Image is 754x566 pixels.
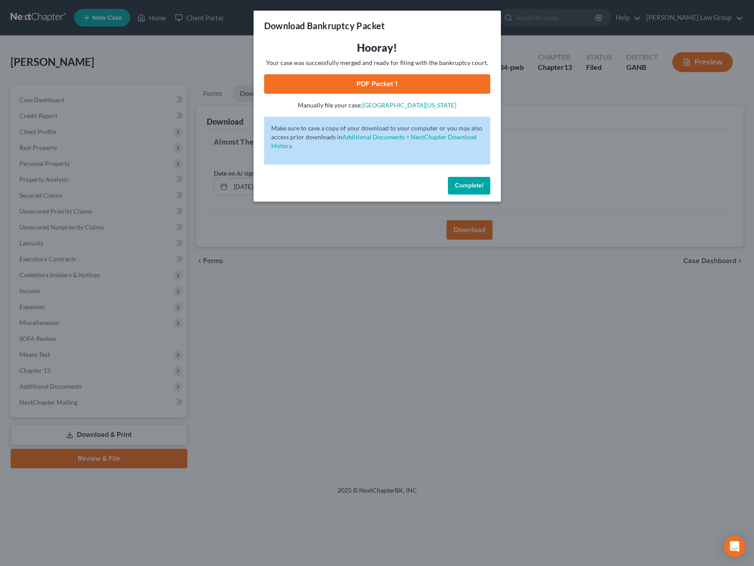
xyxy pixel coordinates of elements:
p: Your case was successfully merged and ready for filing with the bankruptcy court. [264,58,490,67]
button: Complete! [448,177,490,195]
h3: Download Bankruptcy Packet [264,19,385,32]
p: Make sure to save a copy of your download to your computer or you may also access prior downloads in [271,124,483,150]
span: Complete! [455,182,483,189]
a: Additional Documents > NextChapter Download History. [271,133,477,149]
div: Open Intercom Messenger [724,536,745,557]
a: [GEOGRAPHIC_DATA][US_STATE] [362,101,456,109]
a: PDF Packet 1 [264,74,490,94]
h3: Hooray! [264,41,490,55]
p: Manually file your case: [264,101,490,110]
